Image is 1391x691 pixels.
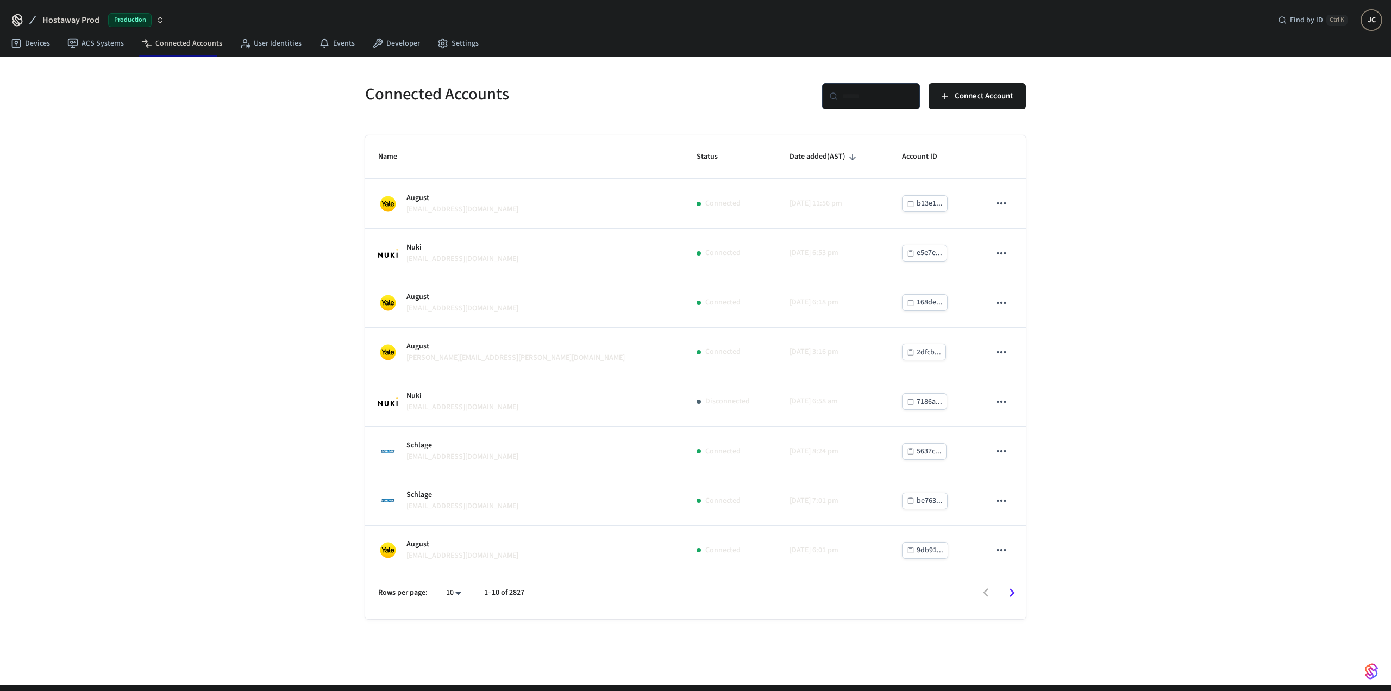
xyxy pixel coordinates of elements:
[406,402,518,413] p: [EMAIL_ADDRESS][DOMAIN_NAME]
[108,13,152,27] span: Production
[406,291,518,303] p: August
[790,346,876,358] p: [DATE] 3:16 pm
[955,89,1013,103] span: Connect Account
[917,197,943,210] div: b13e1...
[406,192,518,204] p: August
[406,390,518,402] p: Nuki
[406,204,518,215] p: [EMAIL_ADDRESS][DOMAIN_NAME]
[406,550,518,562] p: [EMAIL_ADDRESS][DOMAIN_NAME]
[378,148,411,165] span: Name
[902,393,947,410] button: 7186a...
[902,245,947,262] button: e5e7e...
[406,501,518,512] p: [EMAIL_ADDRESS][DOMAIN_NAME]
[790,495,876,507] p: [DATE] 7:01 pm
[917,395,942,409] div: 7186a...
[378,194,398,214] img: Yale Logo, Square
[929,83,1026,109] button: Connect Account
[364,34,429,53] a: Developer
[406,253,518,265] p: [EMAIL_ADDRESS][DOMAIN_NAME]
[365,83,689,105] h5: Connected Accounts
[365,135,1026,675] table: sticky table
[406,440,518,451] p: Schlage
[1290,15,1323,26] span: Find by ID
[917,296,943,309] div: 168de...
[790,198,876,209] p: [DATE] 11:56 pm
[2,34,59,53] a: Devices
[902,443,947,460] button: 5637c...
[917,346,941,359] div: 2dfcb...
[705,346,741,358] p: Connected
[790,545,876,556] p: [DATE] 6:01 pm
[790,396,876,407] p: [DATE] 6:58 am
[378,249,398,258] img: Nuki Logo, Square
[1269,10,1356,30] div: Find by IDCtrl K
[917,445,942,458] div: 5637c...
[705,545,741,556] p: Connected
[902,294,948,311] button: 168de...
[59,34,133,53] a: ACS Systems
[705,396,750,407] p: Disconnected
[697,148,732,165] span: Status
[310,34,364,53] a: Events
[406,341,625,352] p: August
[902,542,948,559] button: 9db91...
[406,489,518,501] p: Schlage
[406,303,518,314] p: [EMAIL_ADDRESS][DOMAIN_NAME]
[429,34,487,53] a: Settings
[705,446,741,457] p: Connected
[705,198,741,209] p: Connected
[406,451,518,463] p: [EMAIL_ADDRESS][DOMAIN_NAME]
[378,441,398,461] img: Schlage Logo, Square
[1326,15,1348,26] span: Ctrl K
[902,344,946,360] button: 2dfcb...
[1362,10,1381,30] span: JC
[790,247,876,259] p: [DATE] 6:53 pm
[406,352,625,364] p: [PERSON_NAME][EMAIL_ADDRESS][PERSON_NAME][DOMAIN_NAME]
[790,446,876,457] p: [DATE] 8:24 pm
[378,397,398,406] img: Nuki Logo, Square
[999,580,1025,606] button: Go to next page
[705,297,741,308] p: Connected
[133,34,231,53] a: Connected Accounts
[484,587,524,599] p: 1–10 of 2827
[790,297,876,308] p: [DATE] 6:18 pm
[406,242,518,253] p: Nuki
[378,293,398,313] img: Yale Logo, Square
[378,491,398,511] img: Schlage Logo, Square
[705,247,741,259] p: Connected
[902,195,948,212] button: b13e1...
[705,495,741,507] p: Connected
[378,540,398,560] img: Yale Logo, Square
[231,34,310,53] a: User Identities
[378,587,428,599] p: Rows per page:
[790,148,860,165] span: Date added(AST)
[917,246,942,260] div: e5e7e...
[902,148,951,165] span: Account ID
[406,539,518,550] p: August
[917,544,943,557] div: 9db91...
[1365,663,1378,680] img: SeamLogoGradient.69752ec5.svg
[441,585,467,601] div: 10
[42,14,99,27] span: Hostaway Prod
[378,343,398,362] img: Yale Logo, Square
[1361,9,1382,31] button: JC
[917,494,943,508] div: be763...
[902,493,948,509] button: be763...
